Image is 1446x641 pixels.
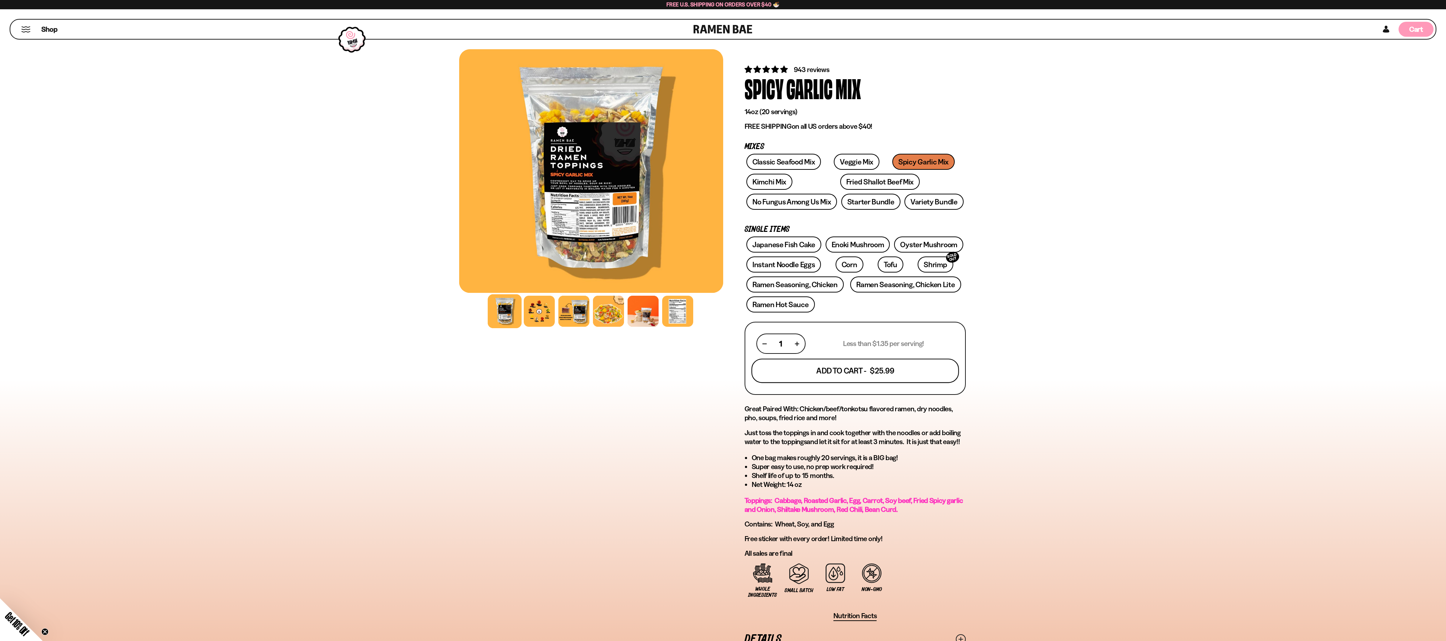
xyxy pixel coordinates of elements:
span: 4.75 stars [745,65,789,74]
button: Close teaser [41,628,49,635]
a: Ramen Seasoning, Chicken [746,276,844,292]
li: Super easy to use, no prep work required! [752,462,966,471]
div: Garlic [786,75,833,101]
a: Corn [836,256,863,273]
a: Tofu [878,256,903,273]
span: Shop [41,25,57,34]
span: Whole Ingredients [748,586,777,598]
div: Mix [836,75,861,101]
a: ShrimpSOLD OUT [918,256,953,273]
p: 14oz (20 servings) [745,107,966,116]
li: Net Weight: 14 oz [752,480,966,489]
p: All sales are final [745,549,966,558]
p: Single Items [745,226,966,233]
li: Shelf life of up to 15 months. [752,471,966,480]
a: No Fungus Among Us Mix [746,194,837,210]
p: on all US orders above $40! [745,122,966,131]
a: Enoki Mushroom [826,236,890,253]
a: Variety Bundle [904,194,964,210]
strong: FREE SHIPPING [745,122,792,131]
p: Less than $1.35 per serving! [843,339,924,348]
span: Low Fat [827,586,844,592]
p: Just and let it sit for at least 3 minutes. It is just that easy!! [745,428,966,446]
a: Ramen Hot Sauce [746,296,815,312]
span: Free U.S. Shipping on Orders over $40 🍜 [666,1,780,8]
span: toss the toppings in and cook together with the noodles or add boiling water to the toppings [745,428,961,446]
a: Kimchi Mix [746,174,792,190]
a: Veggie Mix [834,154,879,170]
div: Cart [1399,20,1434,39]
div: SOLD OUT [945,250,960,264]
span: 943 reviews [794,65,829,74]
span: 1 [779,339,782,348]
a: Fried Shallot Beef Mix [840,174,920,190]
a: Instant Noodle Eggs [746,256,821,273]
a: Starter Bundle [841,194,900,210]
span: Get 10% Off [3,610,31,638]
span: Non-GMO [862,586,882,592]
span: Small Batch [785,587,813,594]
span: Contains: Wheat, Soy, and Egg [745,520,834,528]
button: Add To Cart - $25.99 [751,359,959,383]
button: Mobile Menu Trigger [21,26,31,32]
div: Spicy [745,75,783,101]
li: One bag makes roughly 20 servings, it is a BIG bag! [752,453,966,462]
p: Mixes [745,143,966,150]
span: Free sticker with every order! Limited time only! [745,534,883,543]
span: Cart [1409,25,1423,34]
button: Nutrition Facts [833,611,877,621]
span: Toppings: Cabbage, Roasted Garlic, Egg, Carrot, Soy beef, Fried Spicy garlic and Onion, Shiitake ... [745,496,963,514]
a: Shop [41,22,57,37]
a: Japanese Fish Cake [746,236,821,253]
a: Oyster Mushroom [894,236,963,253]
a: Ramen Seasoning, Chicken Lite [850,276,961,292]
a: Classic Seafood Mix [746,154,821,170]
h2: Great Paired With: Chicken/beef/tonkotsu flavored ramen, dry noodles, pho, soups, fried rice and ... [745,405,966,422]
